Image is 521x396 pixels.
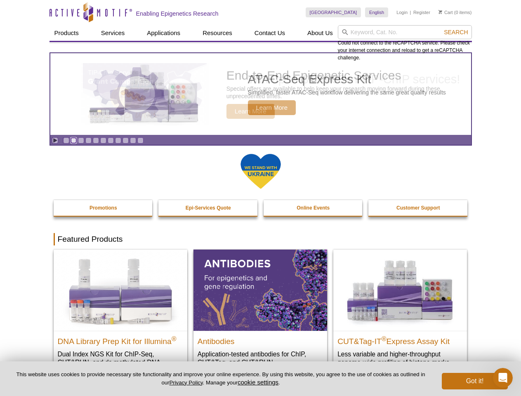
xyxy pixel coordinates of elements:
h2: Enabling Epigenetics Research [136,10,219,17]
button: cookie settings [238,379,278,386]
div: Could not connect to the reCAPTCHA service. Please check your internet connection and reload to g... [338,25,472,61]
a: English [365,7,388,17]
li: | [410,7,411,17]
a: Privacy Policy [169,379,203,386]
strong: Promotions [90,205,117,211]
img: We Stand With Ukraine [240,153,281,190]
a: CUT&Tag-IT® Express Assay Kit CUT&Tag-IT®Express Assay Kit Less variable and higher-throughput ge... [333,250,467,375]
a: About Us [302,25,338,41]
a: Resources [198,25,237,41]
p: Less variable and higher-throughput genome-wide profiling of histone marks​. [337,350,463,367]
a: Customer Support [368,200,468,216]
a: Go to slide 5 [93,137,99,144]
h2: Featured Products [54,233,468,245]
strong: Epi-Services Quote [186,205,231,211]
img: ATAC-Seq Express Kit [77,63,213,125]
a: All Antibodies Antibodies Application-tested antibodies for ChIP, CUT&Tag, and CUT&RUN. [193,250,327,375]
p: Dual Index NGS Kit for ChIP-Seq, CUT&RUN, and ds methylated DNA assays. [58,350,183,375]
a: Go to slide 11 [137,137,144,144]
h2: Antibodies [198,333,323,346]
h2: ATAC-Seq Express Kit [248,73,446,85]
a: Promotions [54,200,153,216]
img: All Antibodies [193,250,327,330]
p: Application-tested antibodies for ChIP, CUT&Tag, and CUT&RUN. [198,350,323,367]
iframe: Intercom live chat [493,368,513,388]
a: Applications [142,25,185,41]
a: Contact Us [250,25,290,41]
a: Go to slide 9 [123,137,129,144]
strong: Online Events [297,205,330,211]
strong: Customer Support [396,205,440,211]
button: Got it! [442,373,508,389]
img: DNA Library Prep Kit for Illumina [54,250,187,330]
a: Toggle autoplay [52,137,58,144]
article: ATAC-Seq Express Kit [50,53,471,135]
img: CUT&Tag-IT® Express Assay Kit [333,250,467,330]
a: Login [396,9,408,15]
p: This website uses cookies to provide necessary site functionality and improve your online experie... [13,371,428,387]
a: Register [413,9,430,15]
a: Cart [438,9,453,15]
sup: ® [382,335,387,342]
input: Keyword, Cat. No. [338,25,472,39]
a: Services [96,25,130,41]
a: [GEOGRAPHIC_DATA] [306,7,361,17]
h2: CUT&Tag-IT Express Assay Kit [337,333,463,346]
p: Simplified, faster ATAC-Seq workflow delivering the same great quality results [248,89,446,96]
a: Go to slide 2 [71,137,77,144]
sup: ® [172,335,177,342]
h2: DNA Library Prep Kit for Illumina [58,333,183,346]
a: Online Events [264,200,363,216]
a: Go to slide 8 [115,137,121,144]
a: Go to slide 7 [108,137,114,144]
a: Go to slide 3 [78,137,84,144]
a: Epi-Services Quote [158,200,258,216]
a: ATAC-Seq Express Kit ATAC-Seq Express Kit Simplified, faster ATAC-Seq workflow delivering the sam... [50,53,471,135]
a: DNA Library Prep Kit for Illumina DNA Library Prep Kit for Illumina® Dual Index NGS Kit for ChIP-... [54,250,187,383]
span: Search [444,29,468,35]
button: Search [441,28,470,36]
a: Products [50,25,84,41]
a: Go to slide 1 [63,137,69,144]
li: (0 items) [438,7,472,17]
a: Go to slide 6 [100,137,106,144]
a: Go to slide 4 [85,137,92,144]
span: Learn More [248,100,296,115]
img: Your Cart [438,10,442,14]
a: Go to slide 10 [130,137,136,144]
